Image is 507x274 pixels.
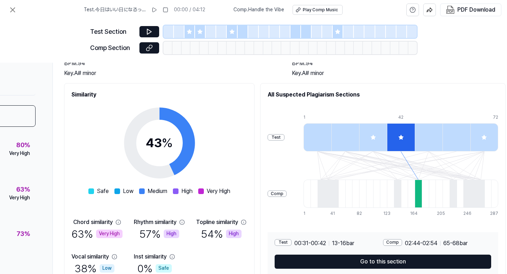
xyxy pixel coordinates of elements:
span: Very High [207,187,230,195]
button: Play Comp Music [293,5,343,15]
div: PDF Download [457,5,495,14]
div: Key. A# minor [292,69,506,77]
span: High [181,187,193,195]
img: PDF Download [446,6,455,14]
div: 73 % [17,229,30,239]
div: Very High [9,194,30,201]
div: 42 [398,114,426,120]
button: PDF Download [445,4,497,16]
div: Comp [383,239,402,246]
div: Test [275,239,292,246]
img: share [426,7,433,13]
div: 54 % [201,226,242,241]
div: Low [100,264,114,273]
div: Very High [9,150,30,157]
span: 00:31 - 00:42 [294,239,326,248]
div: Safe [156,264,172,273]
span: % [162,135,173,150]
div: 123 [383,211,390,217]
div: Play Comp Music [303,7,338,13]
div: 1 [303,211,311,217]
div: 41 [330,211,337,217]
button: help [406,4,419,16]
div: 205 [437,211,444,217]
button: Go to this section [275,255,491,269]
div: 63 % [71,226,123,241]
div: Very High [96,230,123,238]
div: 1 [303,114,331,120]
div: Test Section [90,27,135,37]
span: Medium [148,187,167,195]
div: 72 [493,114,498,120]
div: 287 [490,211,498,217]
div: Topline similarity [196,218,238,226]
div: 246 [463,211,470,217]
div: Comp Section [90,43,135,53]
div: Key. A# minor [64,69,278,77]
span: 13 - 16 bar [332,239,354,248]
div: 43 [146,133,173,152]
div: 57 % [139,226,179,241]
h2: All Suspected Plagiarism Sections [268,91,498,99]
div: Test [268,134,284,141]
div: Rhythm similarity [134,218,176,226]
span: Comp . Handle the Vibe [233,6,284,13]
div: 164 [410,211,417,217]
div: Comp [268,191,287,197]
div: BPM. 94 [292,59,506,68]
div: BPM. 94 [64,59,278,68]
div: 82 [357,211,364,217]
div: 00:00 / 04:12 [174,6,205,13]
div: 63 % [16,185,30,195]
div: 80 % [16,140,30,150]
svg: help [409,6,416,13]
div: Chord similarity [73,218,113,226]
span: 02:44 - 02:54 [405,239,437,248]
span: Low [123,187,133,195]
span: Safe [97,187,109,195]
span: 65 - 68 bar [443,239,468,248]
span: Test . 今日はいい日になるっしょ(Rap ver.) [84,6,146,13]
div: Vocal similarity [71,253,109,261]
div: High [164,230,179,238]
div: High [226,230,242,238]
div: Inst similarity [134,253,167,261]
h2: Similarity [71,91,247,99]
